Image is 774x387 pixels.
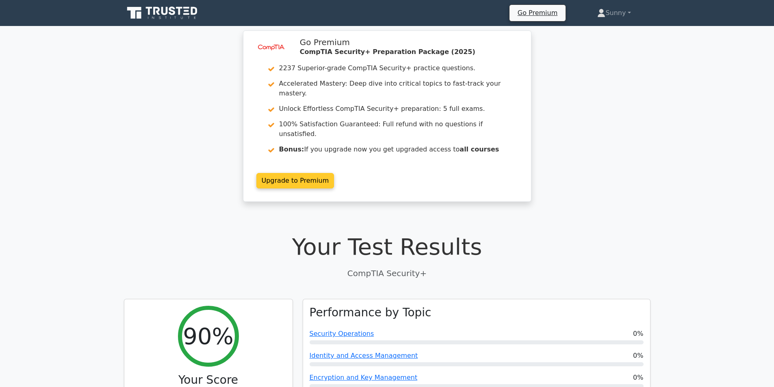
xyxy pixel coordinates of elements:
span: 0% [633,329,643,339]
h3: Performance by Topic [310,306,431,320]
p: CompTIA Security+ [124,267,650,279]
span: 0% [633,351,643,361]
a: Security Operations [310,330,374,337]
a: Sunny [578,5,650,21]
a: Go Premium [513,7,562,18]
a: Identity and Access Management [310,352,418,359]
a: Encryption and Key Management [310,374,418,381]
span: 0% [633,373,643,383]
h3: Your Score [131,373,286,387]
h1: Your Test Results [124,233,650,260]
a: Upgrade to Premium [256,173,334,188]
h2: 90% [183,322,233,350]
